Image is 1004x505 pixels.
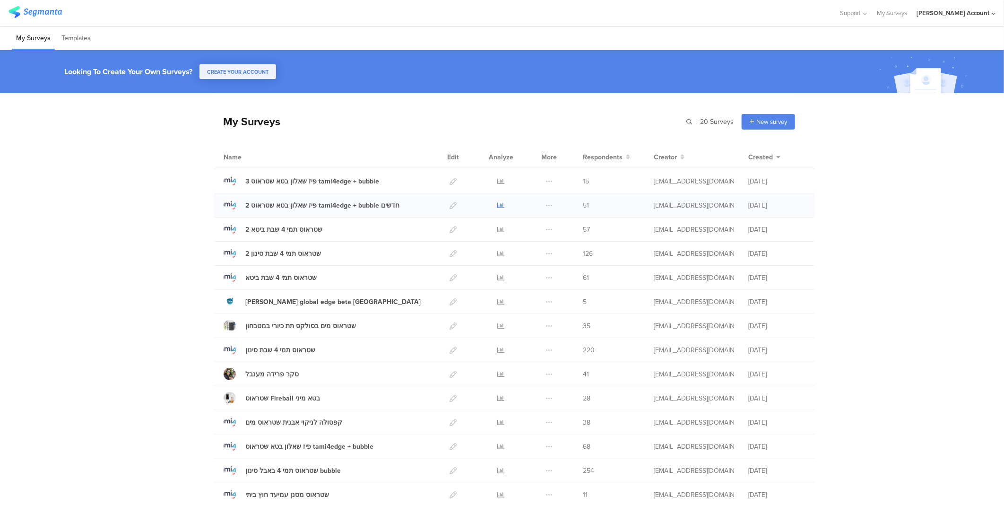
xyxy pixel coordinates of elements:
[224,440,373,453] a: פיז שאלון בטא שטראוס tami4edge + bubble
[654,152,684,162] button: Creator
[224,392,320,404] a: שטראוס Fireball בטא מיני
[654,297,734,307] div: odelya@ifocus-r.com
[654,321,734,331] div: odelya@ifocus-r.com
[583,176,589,186] span: 15
[583,490,588,500] span: 11
[583,369,589,379] span: 41
[748,176,805,186] div: [DATE]
[245,466,341,476] div: שטראוס תמי 4 באבל סינון bubble
[748,466,805,476] div: [DATE]
[245,200,399,210] div: 2 פיז שאלון בטא שטראוס tami4edge + bubble חדשים
[443,145,463,169] div: Edit
[748,418,805,427] div: [DATE]
[654,369,734,379] div: odelya@ifocus-r.com
[583,418,590,427] span: 38
[583,442,590,452] span: 68
[224,152,280,162] div: Name
[224,320,356,332] a: שטראוס מים בסולקס תת כיורי במטבחון
[583,152,623,162] span: Respondents
[748,273,805,283] div: [DATE]
[700,117,734,127] span: 20 Surveys
[748,442,805,452] div: [DATE]
[12,27,55,50] li: My Surveys
[57,27,95,50] li: Templates
[64,66,192,77] div: Looking To Create Your Own Surveys?
[224,199,399,211] a: 2 פיז שאלון בטא שטראוס tami4edge + bubble חדשים
[654,466,734,476] div: odelya@ifocus-r.com
[748,369,805,379] div: [DATE]
[583,249,593,259] span: 126
[224,416,342,428] a: קפסולה לניקוי אבנית שטראוס מים
[245,249,321,259] div: 2 שטראוס תמי 4 שבת סינון
[9,6,62,18] img: segmanta logo
[654,225,734,235] div: odelya@ifocus-r.com
[583,273,589,283] span: 61
[748,393,805,403] div: [DATE]
[224,344,315,356] a: שטראוס תמי 4 שבת סינון
[224,247,321,260] a: 2 שטראוס תמי 4 שבת סינון
[654,345,734,355] div: odelya@ifocus-r.com
[199,64,276,79] button: CREATE YOUR ACCOUNT
[748,225,805,235] div: [DATE]
[245,442,373,452] div: פיז שאלון בטא שטראוס tami4edge + bubble
[245,176,379,186] div: 3 פיז שאלון בטא שטראוס tami4edge + bubble
[583,297,587,307] span: 5
[245,321,356,331] div: שטראוס מים בסולקס תת כיורי במטבחון
[654,152,677,162] span: Creator
[654,442,734,452] div: odelya@ifocus-r.com
[224,223,322,235] a: 2 שטראוס תמי 4 שבת ביטא
[583,393,590,403] span: 28
[917,9,989,17] div: [PERSON_NAME] Account
[224,271,317,284] a: שטראוס תמי 4 שבת ביטא
[748,321,805,331] div: [DATE]
[583,321,590,331] span: 35
[654,176,734,186] div: odelya@ifocus-r.com
[654,418,734,427] div: odelya@ifocus-r.com
[583,225,590,235] span: 57
[245,297,421,307] div: Strauss global edge beta Australia
[654,393,734,403] div: odelya@ifocus-r.com
[224,464,341,477] a: שטראוס תמי 4 באבל סינון bubble
[748,152,780,162] button: Created
[748,297,805,307] div: [DATE]
[583,466,594,476] span: 254
[224,296,421,308] a: [PERSON_NAME] global edge beta [GEOGRAPHIC_DATA]
[245,369,299,379] div: סקר פרידה מענבל
[876,53,973,96] img: create_account_image.svg
[748,200,805,210] div: [DATE]
[245,345,315,355] div: שטראוס תמי 4 שבת סינון
[224,368,299,380] a: סקר פרידה מענבל
[539,145,559,169] div: More
[245,418,342,427] div: קפסולה לניקוי אבנית שטראוס מים
[654,273,734,283] div: odelya@ifocus-r.com
[214,113,280,130] div: My Surveys
[583,152,630,162] button: Respondents
[694,117,698,127] span: |
[245,225,322,235] div: 2 שטראוס תמי 4 שבת ביטא
[654,490,734,500] div: odelya@ifocus-r.com
[748,249,805,259] div: [DATE]
[756,117,787,126] span: New survey
[748,490,805,500] div: [DATE]
[224,488,329,501] a: שטראוס מסנן עמיעד חוץ ביתי
[245,273,317,283] div: שטראוס תמי 4 שבת ביטא
[748,345,805,355] div: [DATE]
[245,393,320,403] div: שטראוס Fireball בטא מיני
[487,145,515,169] div: Analyze
[840,9,861,17] span: Support
[583,200,589,210] span: 51
[654,249,734,259] div: odelya@ifocus-r.com
[748,152,773,162] span: Created
[654,200,734,210] div: odelya@ifocus-r.com
[207,68,268,76] span: CREATE YOUR ACCOUNT
[245,490,329,500] div: שטראוס מסנן עמיעד חוץ ביתי
[583,345,595,355] span: 220
[224,175,379,187] a: 3 פיז שאלון בטא שטראוס tami4edge + bubble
